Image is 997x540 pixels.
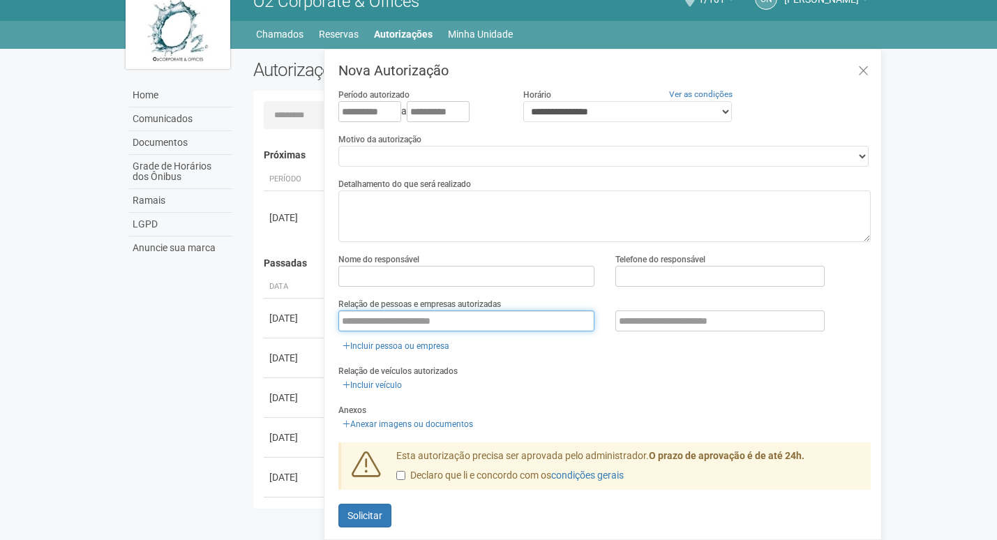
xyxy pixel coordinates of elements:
[448,24,513,44] a: Minha Unidade
[338,298,501,310] label: Relação de pessoas e empresas autorizadas
[129,107,232,131] a: Comunicados
[264,150,862,160] h4: Próximas
[396,471,405,480] input: Declaro que li e concordo com oscondições gerais
[338,253,419,266] label: Nome do responsável
[338,133,421,146] label: Motivo da autorização
[269,211,321,225] div: [DATE]
[669,89,733,99] a: Ver as condições
[269,311,321,325] div: [DATE]
[129,189,232,213] a: Ramais
[129,237,232,260] a: Anuncie sua marca
[264,276,327,299] th: Data
[374,24,433,44] a: Autorizações
[129,131,232,155] a: Documentos
[269,391,321,405] div: [DATE]
[338,404,366,417] label: Anexos
[615,253,705,266] label: Telefone do responsável
[386,449,871,490] div: Esta autorização precisa ser aprovada pelo administrador.
[347,510,382,521] span: Solicitar
[129,213,232,237] a: LGPD
[338,338,453,354] a: Incluir pessoa ou empresa
[338,504,391,527] button: Solicitar
[253,59,552,80] h2: Autorizações
[319,24,359,44] a: Reservas
[396,469,624,483] label: Declaro que li e concordo com os
[269,430,321,444] div: [DATE]
[269,470,321,484] div: [DATE]
[264,168,327,191] th: Período
[551,470,624,481] a: condições gerais
[129,84,232,107] a: Home
[129,155,232,189] a: Grade de Horários dos Ônibus
[338,101,502,122] div: a
[256,24,303,44] a: Chamados
[338,365,458,377] label: Relação de veículos autorizados
[269,351,321,365] div: [DATE]
[649,450,804,461] strong: O prazo de aprovação é de até 24h.
[338,377,406,393] a: Incluir veículo
[338,63,871,77] h3: Nova Autorização
[338,417,477,432] a: Anexar imagens ou documentos
[338,178,471,190] label: Detalhamento do que será realizado
[264,258,862,269] h4: Passadas
[338,89,410,101] label: Período autorizado
[523,89,551,101] label: Horário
